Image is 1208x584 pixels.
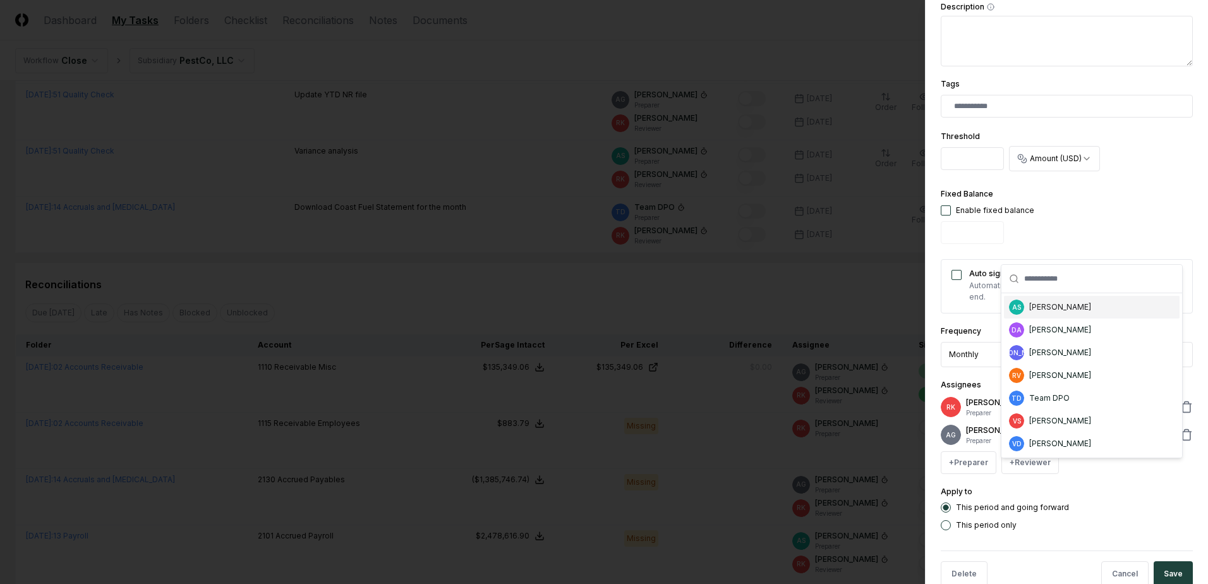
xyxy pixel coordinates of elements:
p: [PERSON_NAME] [966,425,1061,436]
div: Enable fixed balance [956,205,1034,216]
div: Suggestions [1001,293,1182,458]
span: VS [1013,417,1021,426]
span: TD [1012,394,1022,403]
button: +Preparer [941,451,996,474]
label: Fixed Balance [941,189,993,198]
div: [PERSON_NAME] [1029,324,1091,336]
label: Auto sign-off [969,270,1182,277]
button: +Reviewer [1001,451,1059,474]
div: [PERSON_NAME] [1029,438,1091,449]
div: [PERSON_NAME] [1029,370,1091,381]
label: Apply to [941,487,972,496]
label: Tags [941,79,960,88]
span: RK [946,403,955,412]
div: [PERSON_NAME] [1029,415,1091,427]
p: Automatically sign off zero-activity accounts at month end. [969,280,1182,303]
span: RV [1012,371,1021,380]
label: Threshold [941,131,980,141]
div: Team DPO [1029,392,1070,404]
label: Frequency [941,326,981,336]
button: Description [987,3,994,11]
span: AS [1012,303,1021,312]
div: [PERSON_NAME] [1029,347,1091,358]
div: [PERSON_NAME] [1029,301,1091,313]
span: VD [1012,439,1022,449]
label: This period and going forward [956,504,1069,511]
p: Preparer [966,436,1061,446]
p: Preparer [966,408,1061,418]
span: AG [946,430,956,440]
label: Assignees [941,380,981,389]
span: [PERSON_NAME] [990,348,1044,358]
span: DA [1012,325,1022,335]
p: [PERSON_NAME] [966,397,1061,408]
label: Description [941,3,1193,11]
label: This period only [956,521,1017,529]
